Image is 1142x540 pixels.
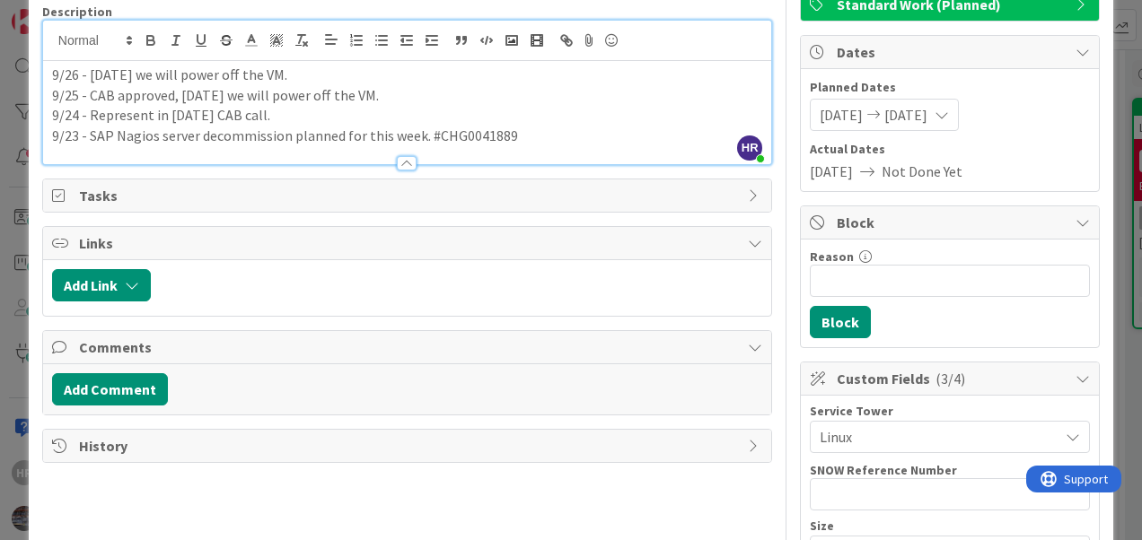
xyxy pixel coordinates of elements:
[52,65,762,85] p: 9/26 - [DATE] we will power off the VM.
[810,306,871,338] button: Block
[38,3,82,24] span: Support
[79,336,739,358] span: Comments
[52,85,762,106] p: 9/25 - CAB approved, [DATE] we will power off the VM.
[810,462,957,478] label: SNOW Reference Number
[79,435,739,457] span: History
[837,368,1067,389] span: Custom Fields
[79,185,739,206] span: Tasks
[810,78,1090,97] span: Planned Dates
[810,405,1090,417] div: Service Tower
[52,126,762,146] p: 9/23 - SAP Nagios server decommission planned for this week. #CHG0041889
[52,269,151,301] button: Add Link
[810,519,1090,532] div: Size
[810,140,1090,159] span: Actual Dates
[820,426,1059,448] span: Linux
[810,161,853,182] span: [DATE]
[882,161,962,182] span: Not Done Yet
[79,232,739,254] span: Links
[737,135,762,161] span: HR
[837,41,1067,63] span: Dates
[52,105,762,126] p: 9/24 - Represent in [DATE] CAB call.
[820,104,863,126] span: [DATE]
[52,373,168,405] button: Add Comment
[810,248,854,265] label: Reason
[837,212,1067,233] span: Block
[42,4,112,20] span: Description
[936,370,965,388] span: ( 3/4 )
[884,104,927,126] span: [DATE]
